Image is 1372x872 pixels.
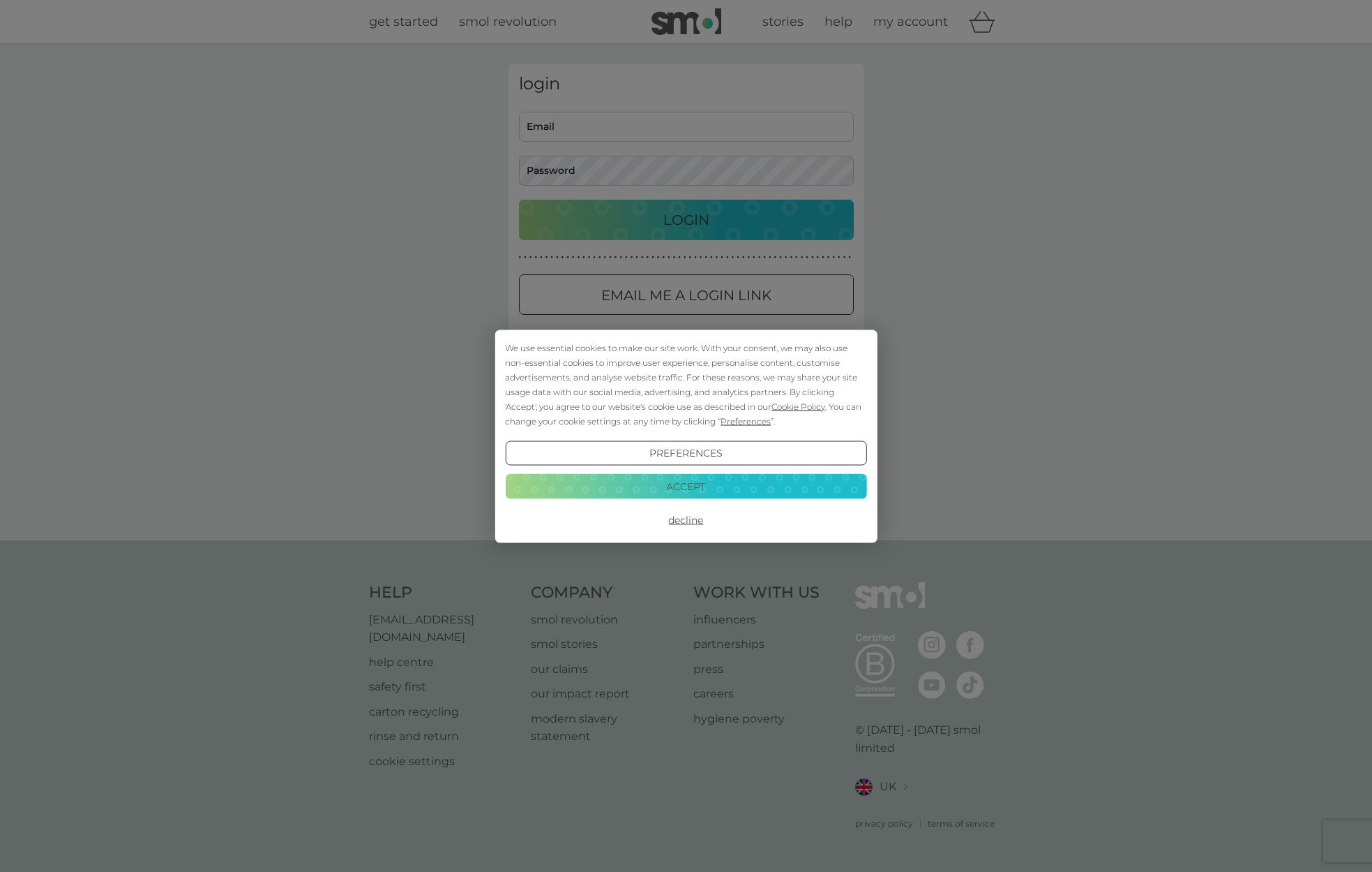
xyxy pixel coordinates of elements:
[505,441,866,466] button: Preferences
[771,401,825,411] span: Cookie Policy
[505,340,866,428] div: We use essential cookies to make our site work. With your consent, we may also use non-essential ...
[721,415,771,426] span: Preferences
[495,330,877,542] div: Cookie Consent Prompt
[505,474,866,499] button: Accept
[505,508,866,533] button: Decline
